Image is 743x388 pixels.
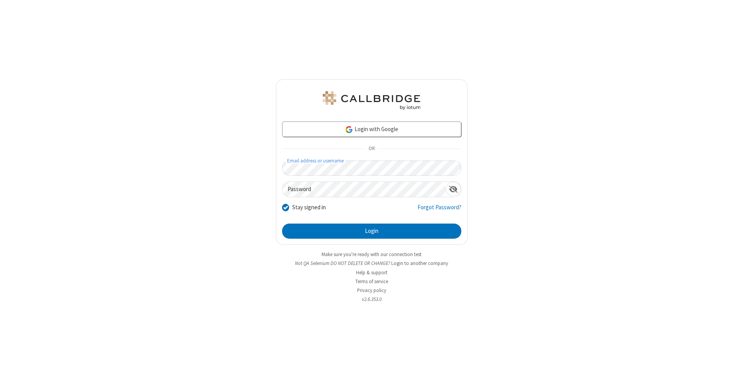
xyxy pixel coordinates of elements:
iframe: Chat [724,368,737,383]
a: Login with Google [282,121,461,137]
button: Login to another company [391,260,448,267]
button: Login [282,224,461,239]
img: google-icon.png [345,125,353,134]
a: Privacy policy [357,287,386,294]
span: OR [365,144,378,154]
li: Not QA Selenium DO NOT DELETE OR CHANGE? [276,260,467,267]
div: Show password [446,182,461,196]
input: Password [282,182,446,197]
label: Stay signed in [292,203,326,212]
img: QA Selenium DO NOT DELETE OR CHANGE [321,91,422,110]
a: Forgot Password? [418,203,461,218]
input: Email address or username [282,161,461,176]
a: Terms of service [355,278,388,285]
li: v2.6.353.0 [276,296,467,303]
a: Make sure you're ready with our connection test [322,251,421,258]
a: Help & support [356,269,387,276]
